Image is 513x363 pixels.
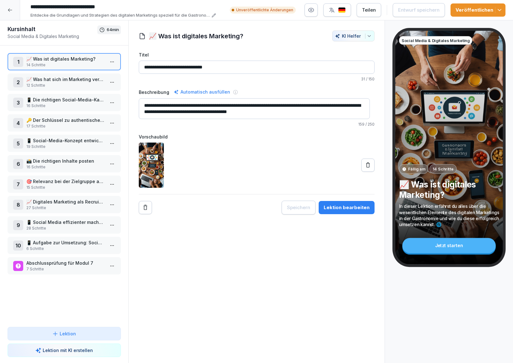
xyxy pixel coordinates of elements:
[139,133,375,140] label: Vorschaubild
[26,219,105,225] p: 📱 Social Media effizienter machen: Nützliche Tools
[432,166,453,172] p: 14 Schritte
[357,3,381,17] button: Teilen
[361,77,365,81] span: 31
[26,266,105,272] p: 7 Schritte
[402,238,496,253] div: Jetzt starten
[8,94,121,111] div: 3📱 Die richtigen Social-Media-Kanäle für Gastronomiebetriebe16 Schritte
[398,7,440,14] div: Entwurf speichern
[13,138,23,149] div: 5
[13,98,23,108] div: 3
[236,7,293,13] p: Unveröffentlichte Änderungen
[13,57,23,67] div: 1
[172,88,231,96] div: Automatisch ausfüllen
[30,12,210,19] p: Entdecke die Grundlagen und Strategien des digitalen Marketings speziell für die Gastronomiebranc...
[26,225,105,231] p: 28 Schritte
[401,38,469,43] p: Social Media & Digitales Marketing
[26,158,105,164] p: 📸 Die richtigen Inhalte posten
[332,30,375,41] button: KI Helfer
[456,7,500,14] div: Veröffentlichen
[8,327,121,340] button: Lektion
[149,31,243,41] h1: 📈 Was ist digitales Marketing?
[338,7,346,13] img: de.svg
[451,3,505,17] button: Veröffentlichen
[8,176,121,193] div: 7🎯 Relevanz bei der Zielgruppe aufbauen15 Schritte
[26,117,105,123] p: 🔑 Der Schlüssel zu authentischem digitalem Marketing
[139,51,375,58] label: Titel
[362,7,376,14] div: Teilen
[43,347,93,354] p: Lektion mit KI erstellen
[26,144,105,149] p: 19 Schritte
[13,220,23,230] div: 9
[26,260,105,266] p: Abschlussprüfung für Modul 7
[13,159,23,169] div: 6
[139,201,152,214] button: Remove
[8,73,121,91] div: 2📈 Was hat sich im Marketing verändert?12 Schritte
[335,33,372,39] div: KI Helfer
[8,135,121,152] div: 5📱 Social-Media-Konzept entwickeln: So ziehst du neue Gäste und Mitarbeiter*innen an19 Schritte
[358,122,364,127] span: 159
[324,204,370,211] div: Lektion bearbeiten
[8,237,121,254] div: 10📱 Aufgabe zur Umsetzung: Social-Media- und Recruiting-Konzept6 Schritte
[139,89,169,95] label: Beschreibung
[13,77,23,87] div: 2
[107,27,119,33] p: 64 min
[8,155,121,172] div: 6📸 Die richtigen Inhalte posten16 Schritte
[26,83,105,88] p: 12 Schritte
[26,164,105,170] p: 16 Schritte
[13,241,23,251] div: 10
[26,185,105,190] p: 15 Schritte
[13,118,23,128] div: 4
[26,239,105,246] p: 📱 Aufgabe zur Umsetzung: Social-Media- und Recruiting-Konzept
[8,257,121,274] div: Abschlussprüfung für Modul 77 Schritte
[8,216,121,234] div: 9📱 Social Media effizienter machen: Nützliche Tools28 Schritte
[26,137,105,144] p: 📱 Social-Media-Konzept entwickeln: So ziehst du neue Gäste und Mitarbeiter*innen an
[8,344,121,357] button: Lektion mit KI erstellen
[139,122,375,127] p: / 250
[26,205,105,211] p: 27 Schritte
[8,25,97,33] h1: Kursinhalt
[8,33,97,40] p: Social Media & Digitales Marketing
[282,201,316,214] button: Speichern
[26,56,105,62] p: 📈 Was ist digitales Marketing?
[26,76,105,83] p: 📈 Was hat sich im Marketing verändert?
[26,96,105,103] p: 📱 Die richtigen Social-Media-Kanäle für Gastronomiebetriebe
[26,123,105,129] p: 17 Schritte
[26,246,105,252] p: 6 Schritte
[26,178,105,185] p: 🎯 Relevanz bei der Zielgruppe aufbauen
[408,166,425,172] p: Fällig am
[287,204,310,211] div: Speichern
[26,198,105,205] p: 📈 Digitales Marketing als Recruiting-Instrument
[26,103,105,109] p: 16 Schritte
[26,62,105,68] p: 14 Schritte
[8,196,121,213] div: 8📈 Digitales Marketing als Recruiting-Instrument27 Schritte
[8,53,121,70] div: 1📈 Was ist digitales Marketing?14 Schritte
[319,201,375,214] button: Lektion bearbeiten
[139,76,375,82] p: / 150
[13,179,23,189] div: 7
[60,330,76,337] p: Lektion
[399,179,499,200] p: 📈 Was ist digitales Marketing?
[393,3,445,17] button: Entwurf speichern
[8,114,121,132] div: 4🔑 Der Schlüssel zu authentischem digitalem Marketing17 Schritte
[13,200,23,210] div: 8
[139,143,164,188] img: l9exghxpi8gskpofvnh952g0.png
[399,203,499,228] p: In dieser Lektion erfährst du alles über die wesentlichen Elemente des digitalen Marketings in de...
